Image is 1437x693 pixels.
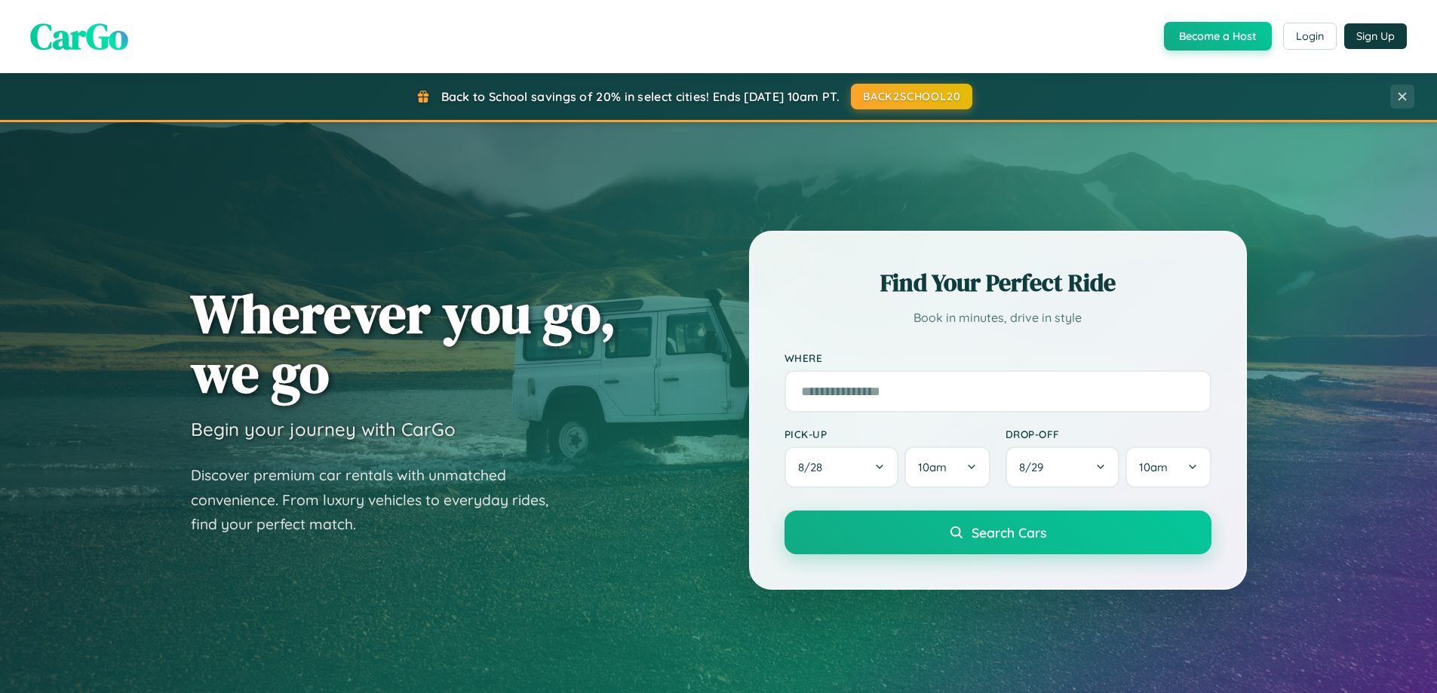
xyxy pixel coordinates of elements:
p: Book in minutes, drive in style [785,307,1211,329]
label: Drop-off [1006,428,1211,440]
button: Search Cars [785,511,1211,554]
button: Become a Host [1164,22,1272,51]
p: Discover premium car rentals with unmatched convenience. From luxury vehicles to everyday rides, ... [191,463,568,537]
span: 10am [1139,460,1168,474]
span: Back to School savings of 20% in select cities! Ends [DATE] 10am PT. [441,89,840,104]
span: Search Cars [972,524,1046,541]
button: Sign Up [1344,23,1407,49]
label: Pick-up [785,428,990,440]
button: 8/29 [1006,446,1120,488]
h2: Find Your Perfect Ride [785,266,1211,299]
button: 10am [1125,446,1211,488]
span: CarGo [30,11,128,61]
h1: Wherever you go, we go [191,284,616,403]
button: 10am [904,446,990,488]
label: Where [785,351,1211,364]
span: 10am [918,460,947,474]
h3: Begin your journey with CarGo [191,418,456,440]
span: 8 / 28 [798,460,830,474]
span: 8 / 29 [1019,460,1051,474]
button: 8/28 [785,446,899,488]
button: Login [1283,23,1337,50]
button: BACK2SCHOOL20 [851,84,972,109]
